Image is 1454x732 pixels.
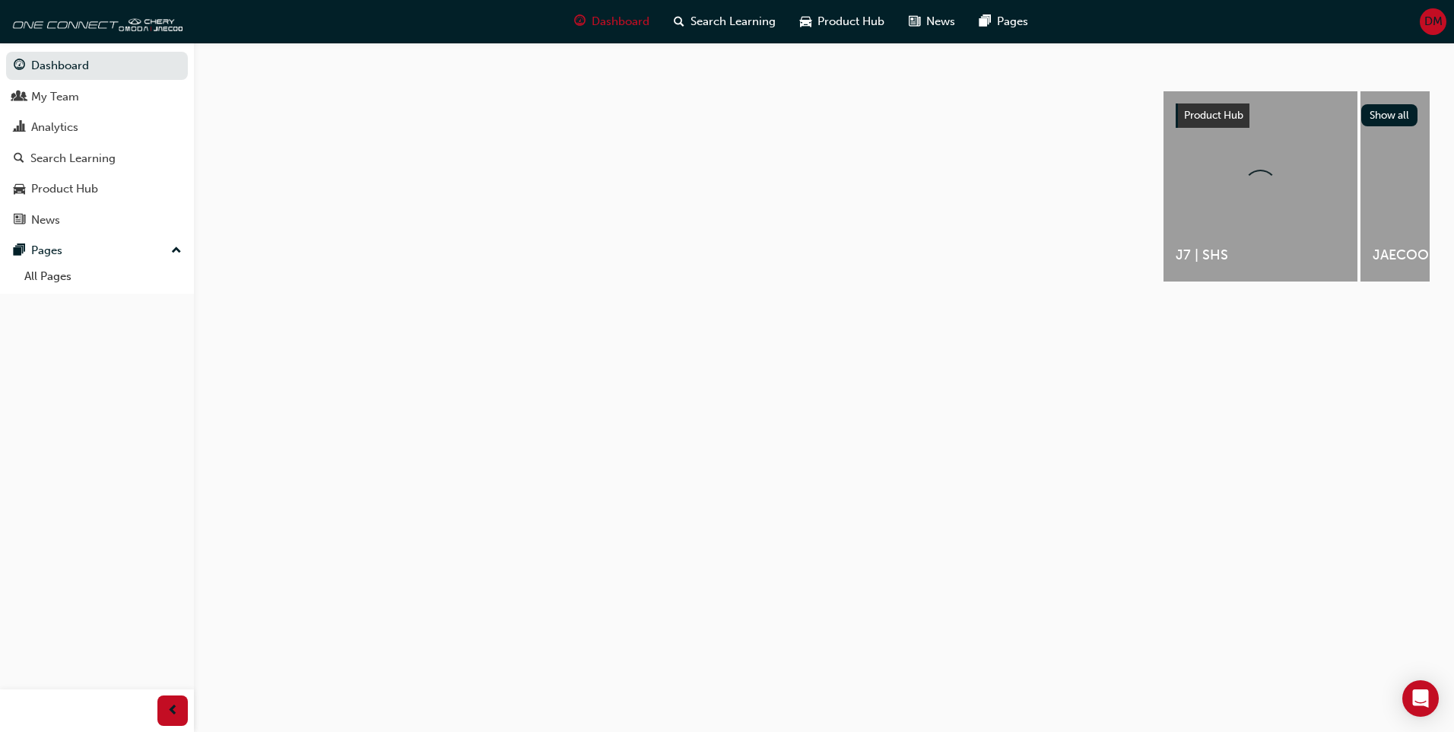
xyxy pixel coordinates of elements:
[1402,680,1439,717] div: Open Intercom Messenger
[14,183,25,196] span: car-icon
[18,265,188,288] a: All Pages
[31,180,98,198] div: Product Hub
[8,6,183,37] img: oneconnect
[1176,247,1345,264] span: J7 | SHS
[31,242,62,259] div: Pages
[14,91,25,104] span: people-icon
[562,6,662,37] a: guage-iconDashboard
[1361,104,1418,126] button: Show all
[6,113,188,142] a: Analytics
[6,175,188,203] a: Product Hub
[967,6,1040,37] a: pages-iconPages
[14,244,25,258] span: pages-icon
[1424,13,1443,30] span: DM
[171,241,182,261] span: up-icon
[14,152,24,166] span: search-icon
[6,52,188,80] a: Dashboard
[690,13,776,30] span: Search Learning
[1184,109,1243,122] span: Product Hub
[574,12,586,31] span: guage-icon
[167,702,179,721] span: prev-icon
[6,145,188,173] a: Search Learning
[31,119,78,136] div: Analytics
[6,237,188,265] button: Pages
[6,206,188,234] a: News
[979,12,991,31] span: pages-icon
[31,212,60,229] div: News
[674,12,684,31] span: search-icon
[14,121,25,135] span: chart-icon
[817,13,884,30] span: Product Hub
[14,59,25,73] span: guage-icon
[30,150,116,167] div: Search Learning
[6,83,188,111] a: My Team
[788,6,897,37] a: car-iconProduct Hub
[800,12,811,31] span: car-icon
[1164,91,1357,282] a: J7 | SHS
[909,12,920,31] span: news-icon
[997,13,1028,30] span: Pages
[592,13,649,30] span: Dashboard
[1176,103,1417,128] a: Product HubShow all
[6,49,188,237] button: DashboardMy TeamAnalyticsSearch LearningProduct HubNews
[31,88,79,106] div: My Team
[1420,8,1446,35] button: DM
[926,13,955,30] span: News
[662,6,788,37] a: search-iconSearch Learning
[14,214,25,228] span: news-icon
[897,6,967,37] a: news-iconNews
